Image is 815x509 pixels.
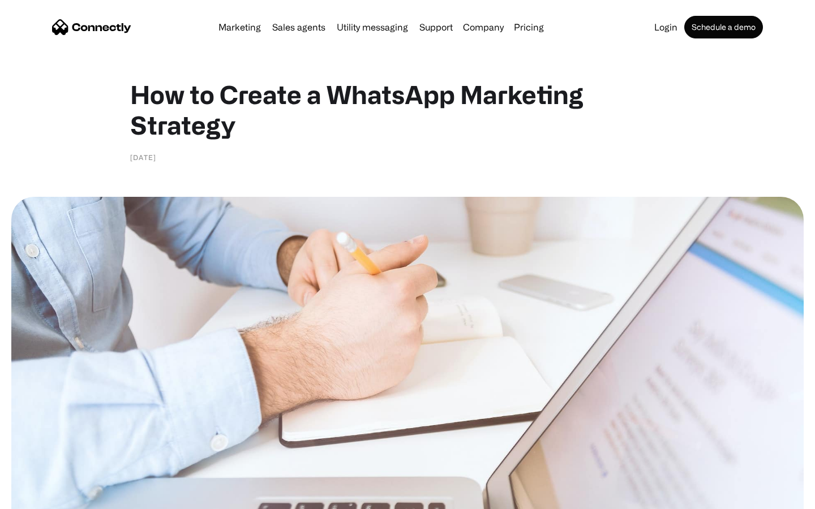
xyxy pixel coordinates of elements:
aside: Language selected: English [11,489,68,505]
a: Utility messaging [332,23,413,32]
a: Marketing [214,23,265,32]
div: Company [463,19,504,35]
div: [DATE] [130,152,156,163]
ul: Language list [23,489,68,505]
a: Schedule a demo [684,16,763,38]
a: Pricing [509,23,548,32]
h1: How to Create a WhatsApp Marketing Strategy [130,79,685,140]
a: Login [650,23,682,32]
a: Sales agents [268,23,330,32]
a: Support [415,23,457,32]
